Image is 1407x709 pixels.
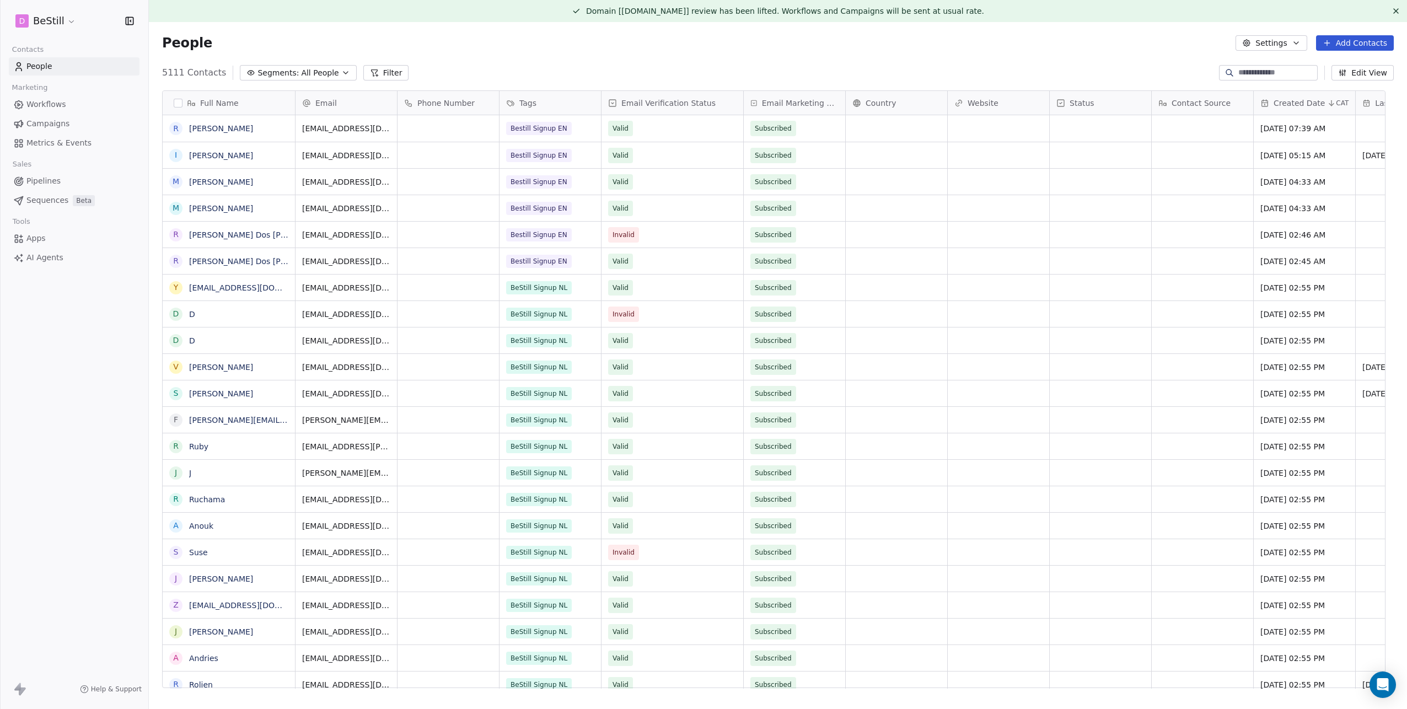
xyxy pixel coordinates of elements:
[519,98,536,109] span: Tags
[7,79,52,96] span: Marketing
[7,41,49,58] span: Contacts
[1070,98,1094,109] span: Status
[9,172,139,190] a: Pipelines
[846,91,947,115] div: Country
[189,124,253,133] a: [PERSON_NAME]
[163,115,296,689] div: grid
[296,91,397,115] div: Email
[755,362,792,373] span: Subscribed
[162,35,212,51] span: People
[755,415,792,426] span: Subscribed
[26,61,52,72] span: People
[613,203,629,214] span: Valid
[189,336,195,345] a: D
[302,388,390,399] span: [EMAIL_ADDRESS][DOMAIN_NAME]
[174,546,179,558] div: S
[755,626,792,637] span: Subscribed
[1260,388,1349,399] span: [DATE] 02:55 PM
[506,202,572,215] span: Bestill Signup EN
[26,195,68,206] span: Sequences
[506,228,572,241] span: Bestill Signup EN
[175,626,177,637] div: J
[755,123,792,134] span: Subscribed
[1260,679,1349,690] span: [DATE] 02:55 PM
[613,573,629,584] span: Valid
[1260,362,1349,373] span: [DATE] 02:55 PM
[968,98,998,109] span: Website
[189,151,253,160] a: [PERSON_NAME]
[26,137,92,149] span: Metrics & Events
[302,229,390,240] span: [EMAIL_ADDRESS][DOMAIN_NAME]
[173,335,179,346] div: D
[755,203,792,214] span: Subscribed
[8,156,36,173] span: Sales
[613,415,629,426] span: Valid
[1260,626,1349,637] span: [DATE] 02:55 PM
[613,282,629,293] span: Valid
[1260,229,1349,240] span: [DATE] 02:46 AM
[755,335,792,346] span: Subscribed
[302,203,390,214] span: [EMAIL_ADDRESS][DOMAIN_NAME]
[302,520,390,531] span: [EMAIL_ADDRESS][DOMAIN_NAME]
[302,547,390,558] span: [EMAIL_ADDRESS][DOMAIN_NAME]
[500,91,601,115] div: Tags
[189,416,388,425] a: [PERSON_NAME][EMAIL_ADDRESS][DOMAIN_NAME]
[173,679,179,690] div: R
[26,233,46,244] span: Apps
[613,362,629,373] span: Valid
[26,175,61,187] span: Pipelines
[613,468,629,479] span: Valid
[173,123,179,135] div: R
[1260,441,1349,452] span: [DATE] 02:55 PM
[302,335,390,346] span: [EMAIL_ADDRESS][DOMAIN_NAME]
[506,387,572,400] span: BeStill Signup NL
[173,652,179,664] div: A
[1260,653,1349,664] span: [DATE] 02:55 PM
[301,67,339,79] span: All People
[302,150,390,161] span: [EMAIL_ADDRESS][DOMAIN_NAME]
[506,175,572,189] span: Bestill Signup EN
[613,653,629,664] span: Valid
[302,468,390,479] span: [PERSON_NAME][EMAIL_ADDRESS][DOMAIN_NAME]
[1370,672,1396,698] div: Open Intercom Messenger
[866,98,896,109] span: Country
[506,361,572,374] span: BeStill Signup NL
[13,12,78,30] button: DBeStill
[1260,494,1349,505] span: [DATE] 02:55 PM
[189,230,337,239] a: [PERSON_NAME] Dos [PERSON_NAME]
[1236,35,1307,51] button: Settings
[1260,600,1349,611] span: [DATE] 02:55 PM
[175,149,177,161] div: I
[506,652,572,665] span: BeStill Signup NL
[755,441,792,452] span: Subscribed
[173,202,179,214] div: M
[1260,150,1349,161] span: [DATE] 05:15 AM
[1260,203,1349,214] span: [DATE] 04:33 AM
[1331,65,1394,80] button: Edit View
[755,494,792,505] span: Subscribed
[613,176,629,187] span: Valid
[762,98,839,109] span: Email Marketing Consent
[506,572,572,586] span: BeStill Signup NL
[8,213,35,230] span: Tools
[755,520,792,531] span: Subscribed
[1260,520,1349,531] span: [DATE] 02:55 PM
[173,441,179,452] div: R
[302,441,390,452] span: [EMAIL_ADDRESS][PERSON_NAME][DOMAIN_NAME]
[173,361,179,373] div: V
[9,249,139,267] a: AI Agents
[1260,309,1349,320] span: [DATE] 02:55 PM
[613,123,629,134] span: Valid
[1316,35,1394,51] button: Add Contacts
[302,362,390,373] span: [EMAIL_ADDRESS][DOMAIN_NAME]
[302,282,390,293] span: [EMAIL_ADDRESS][DOMAIN_NAME]
[1050,91,1151,115] div: Status
[755,150,792,161] span: Subscribed
[189,363,253,372] a: [PERSON_NAME]
[302,600,390,611] span: [EMAIL_ADDRESS][DOMAIN_NAME]
[506,678,572,691] span: BeStill Signup NL
[173,176,179,187] div: M
[1260,468,1349,479] span: [DATE] 02:55 PM
[189,654,218,663] a: Andries
[755,468,792,479] span: Subscribed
